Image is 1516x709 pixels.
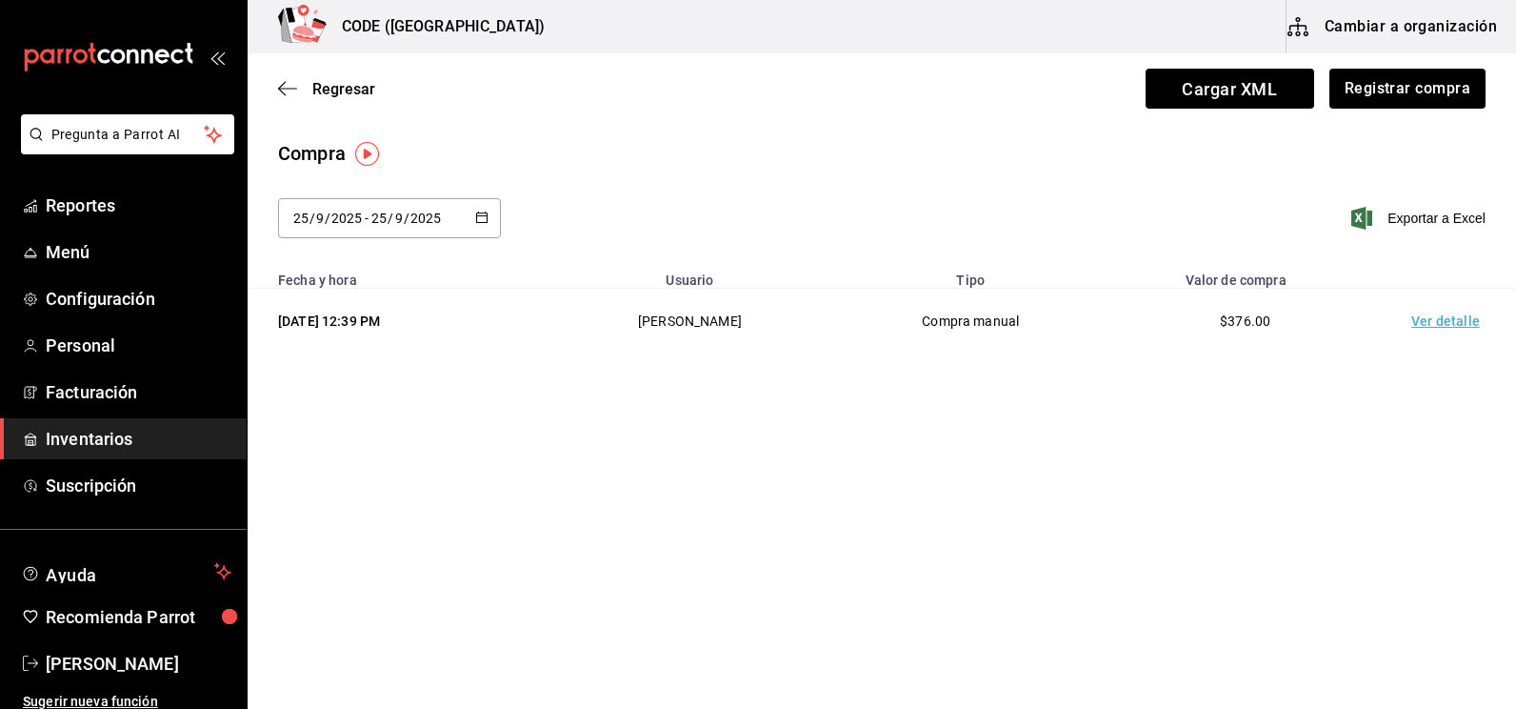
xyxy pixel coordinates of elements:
[46,604,231,630] span: Recomienda Parrot
[1329,69,1486,109] button: Registrar compra
[394,211,404,226] input: Month
[1220,314,1270,329] span: $376.00
[325,211,330,226] span: /
[388,211,393,226] span: /
[355,142,379,166] img: Tooltip marker
[46,333,231,358] span: Personal
[1107,261,1383,289] th: Valor de compra
[46,379,231,405] span: Facturación
[278,312,524,331] div: [DATE] 12:39 PM
[46,192,231,218] span: Reportes
[1355,207,1486,230] button: Exportar a Excel
[278,139,346,168] div: Compra
[46,560,207,583] span: Ayuda
[1146,69,1314,109] span: Cargar XML
[46,286,231,312] span: Configuración
[327,15,545,38] h3: CODE ([GEOGRAPHIC_DATA])
[833,289,1107,354] td: Compra manual
[46,426,231,452] span: Inventarios
[309,211,315,226] span: /
[1383,289,1516,354] td: Ver detalle
[409,211,442,226] input: Year
[278,80,375,98] button: Regresar
[404,211,409,226] span: /
[315,211,325,226] input: Month
[330,211,363,226] input: Year
[248,261,547,289] th: Fecha y hora
[46,651,231,677] span: [PERSON_NAME]
[13,138,234,158] a: Pregunta a Parrot AI
[51,125,205,145] span: Pregunta a Parrot AI
[292,211,309,226] input: Day
[833,261,1107,289] th: Tipo
[46,239,231,265] span: Menú
[547,261,834,289] th: Usuario
[46,473,231,498] span: Suscripción
[370,211,388,226] input: Day
[547,289,834,354] td: [PERSON_NAME]
[21,114,234,154] button: Pregunta a Parrot AI
[365,211,369,226] span: -
[312,80,375,98] span: Regresar
[209,50,225,65] button: open_drawer_menu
